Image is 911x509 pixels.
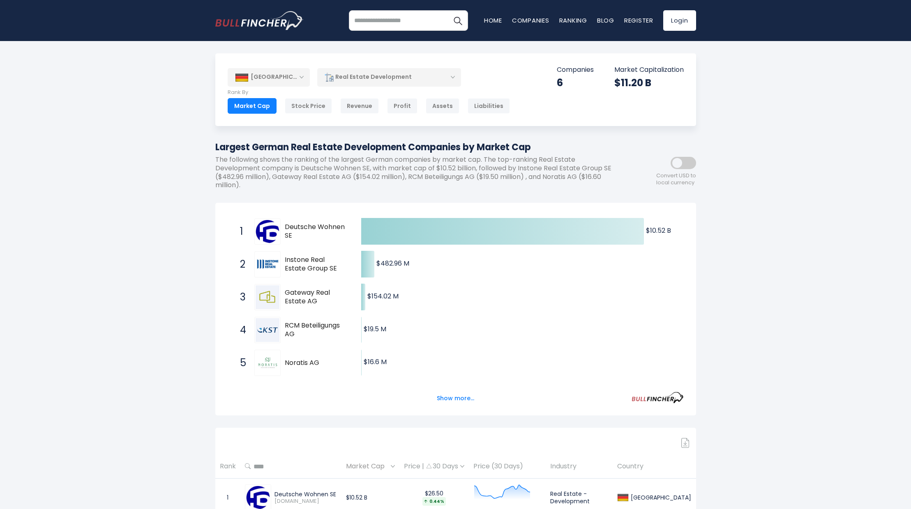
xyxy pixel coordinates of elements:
[346,460,389,473] span: Market Cap
[656,172,696,186] span: Convert USD to local currency
[215,454,240,479] th: Rank
[364,324,386,334] text: $19.5 M
[274,498,337,505] span: [DOMAIN_NAME]
[426,98,459,114] div: Assets
[236,257,244,271] span: 2
[236,323,244,337] span: 4
[646,226,671,235] text: $10.52 B
[432,392,479,405] button: Show more...
[215,11,304,30] a: Go to homepage
[215,11,304,30] img: bullfincher logo
[364,357,387,367] text: $16.6 M
[285,223,347,240] span: Deutsche Wohnen SE
[256,351,279,375] img: Noratis AG
[256,252,279,276] img: Instone Real Estate Group SE
[469,454,546,479] th: Price (30 Days)
[215,156,622,190] p: The following shows the ranking of the largest German companies by market cap. The top-ranking Re...
[559,16,587,25] a: Ranking
[624,16,653,25] a: Register
[228,98,277,114] div: Market Cap
[404,462,464,471] div: Price | 30 Days
[367,291,399,301] text: $154.02 M
[663,10,696,31] a: Login
[557,66,594,74] p: Companies
[512,16,549,25] a: Companies
[236,225,244,238] span: 1
[614,66,684,74] p: Market Capitalization
[256,285,279,309] img: Gateway Real Estate AG
[557,76,594,89] div: 6
[236,356,244,370] span: 5
[404,490,464,506] div: $26.50
[340,98,379,114] div: Revenue
[274,491,337,498] div: Deutsche Wohnen SE
[422,497,446,506] div: 0.44%
[629,494,691,501] div: [GEOGRAPHIC_DATA]
[236,290,244,304] span: 3
[387,98,417,114] div: Profit
[317,68,461,87] div: Real Estate Development
[468,98,510,114] div: Liabilities
[228,89,510,96] p: Rank By
[614,76,684,89] div: $11.20 B
[597,16,614,25] a: Blog
[546,454,613,479] th: Industry
[285,256,347,273] span: Instone Real Estate Group SE
[447,10,468,31] button: Search
[215,140,622,154] h1: Largest German Real Estate Development Companies by Market Cap
[285,321,347,339] span: RCM Beteiligungs AG
[228,68,310,86] div: [GEOGRAPHIC_DATA]
[376,259,409,268] text: $482.96 M
[256,220,279,243] img: Deutsche Wohnen SE
[285,289,347,306] span: Gateway Real Estate AG
[484,16,502,25] a: Home
[285,98,332,114] div: Stock Price
[285,359,347,367] span: Noratis AG
[256,318,279,342] img: RCM Beteiligungs AG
